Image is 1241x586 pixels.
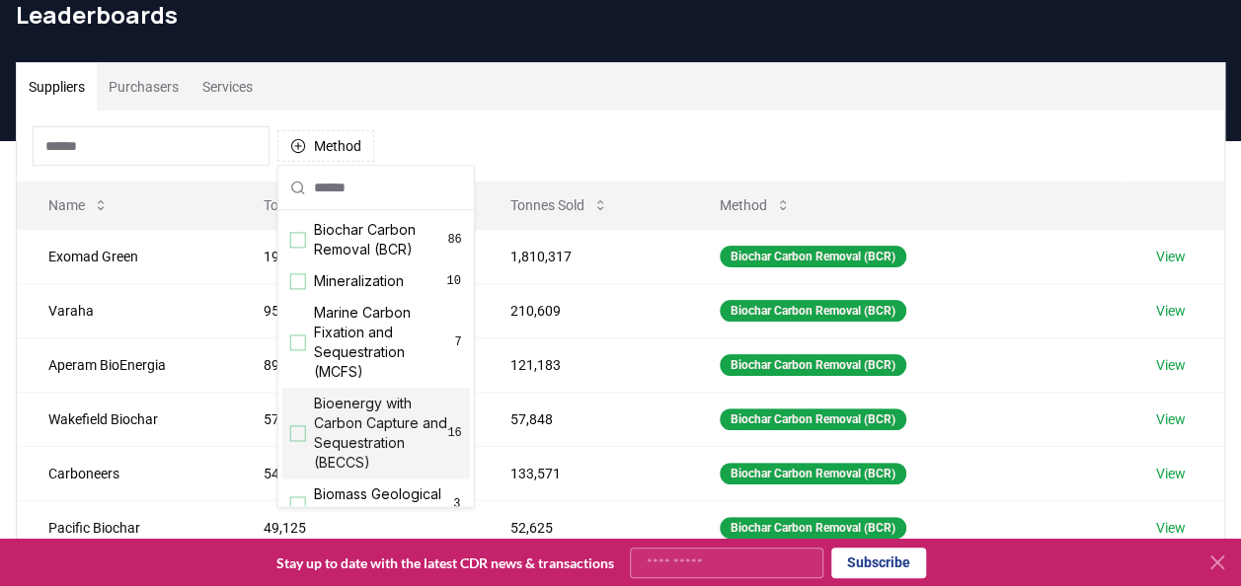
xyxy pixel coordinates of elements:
a: View [1155,518,1185,538]
span: 3 [452,496,462,512]
td: Carboneers [17,446,232,500]
span: Biomass Geological Sequestration [314,484,452,524]
span: 10 [446,273,462,289]
span: Bioenergy with Carbon Capture and Sequestration (BECCS) [314,394,448,473]
td: 54,392 [232,446,479,500]
button: Name [33,185,124,225]
div: Biochar Carbon Removal (BCR) [720,408,906,430]
td: 195,378 [232,229,479,283]
button: Method [704,185,807,225]
span: Mineralization [314,271,404,291]
td: 95,276 [232,283,479,337]
td: 121,183 [479,337,688,392]
td: 133,571 [479,446,688,500]
td: 1,810,317 [479,229,688,283]
button: Services [191,63,265,110]
span: 86 [447,232,461,248]
button: Purchasers [97,63,191,110]
span: Biochar Carbon Removal (BCR) [314,220,448,259]
td: Varaha [17,283,232,337]
td: 57,848 [479,392,688,446]
div: Biochar Carbon Removal (BCR) [720,354,906,376]
button: Tonnes Sold [495,185,624,225]
td: 49,125 [232,500,479,554]
a: View [1155,355,1185,375]
button: Method [277,130,374,162]
a: View [1155,464,1185,483]
a: View [1155,247,1185,266]
td: 89,298 [232,337,479,392]
span: 7 [454,334,461,350]
span: Marine Carbon Fixation and Sequestration (MCFS) [314,303,455,382]
td: 52,625 [479,500,688,554]
a: View [1155,301,1185,321]
div: Biochar Carbon Removal (BCR) [720,463,906,484]
div: Biochar Carbon Removal (BCR) [720,300,906,322]
td: 210,609 [479,283,688,337]
td: Pacific Biochar [17,500,232,554]
button: Tonnes Delivered [248,185,406,225]
td: 57,840 [232,392,479,446]
span: 16 [447,425,461,441]
div: Biochar Carbon Removal (BCR) [720,517,906,539]
td: Wakefield Biochar [17,392,232,446]
button: Suppliers [17,63,97,110]
a: View [1155,409,1185,429]
td: Aperam BioEnergia [17,337,232,392]
td: Exomad Green [17,229,232,283]
div: Biochar Carbon Removal (BCR) [720,246,906,267]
